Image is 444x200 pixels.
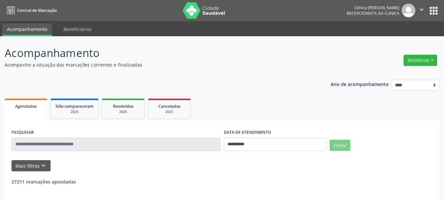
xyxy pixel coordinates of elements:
a: Acompanhamento [2,23,52,36]
span: Central de Marcação [17,8,57,13]
a: Beneficiários [59,23,96,35]
button: apps [428,5,439,16]
a: Central de Marcação [5,5,57,16]
p: Acompanhe a situação das marcações correntes e finalizadas [5,61,309,68]
div: 2025 [153,109,186,114]
label: DATA DE ATENDIMENTO [224,128,271,138]
strong: 27211 marcações agendadas [12,179,76,185]
span: Não compareceram [56,103,94,109]
img: img [402,4,415,17]
span: Cancelados [158,103,180,109]
span: Recepcionista da clínica [347,11,399,16]
div: 2025 [107,109,140,114]
i:  [418,6,425,13]
label: PESQUISAR [12,128,34,138]
div: Clinica [PERSON_NAME] [347,5,399,11]
button: Filtrar [330,140,350,151]
button:  [415,4,428,17]
div: 2025 [56,109,94,114]
i: keyboard_arrow_down [40,162,47,169]
button: Mais filtroskeyboard_arrow_down [12,160,51,172]
p: Acompanhamento [5,45,309,61]
p: Ano de acompanhamento [331,80,389,88]
span: Resolvidos [113,103,133,109]
span: Agendados [15,103,37,109]
button: Relatórios [404,55,437,66]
